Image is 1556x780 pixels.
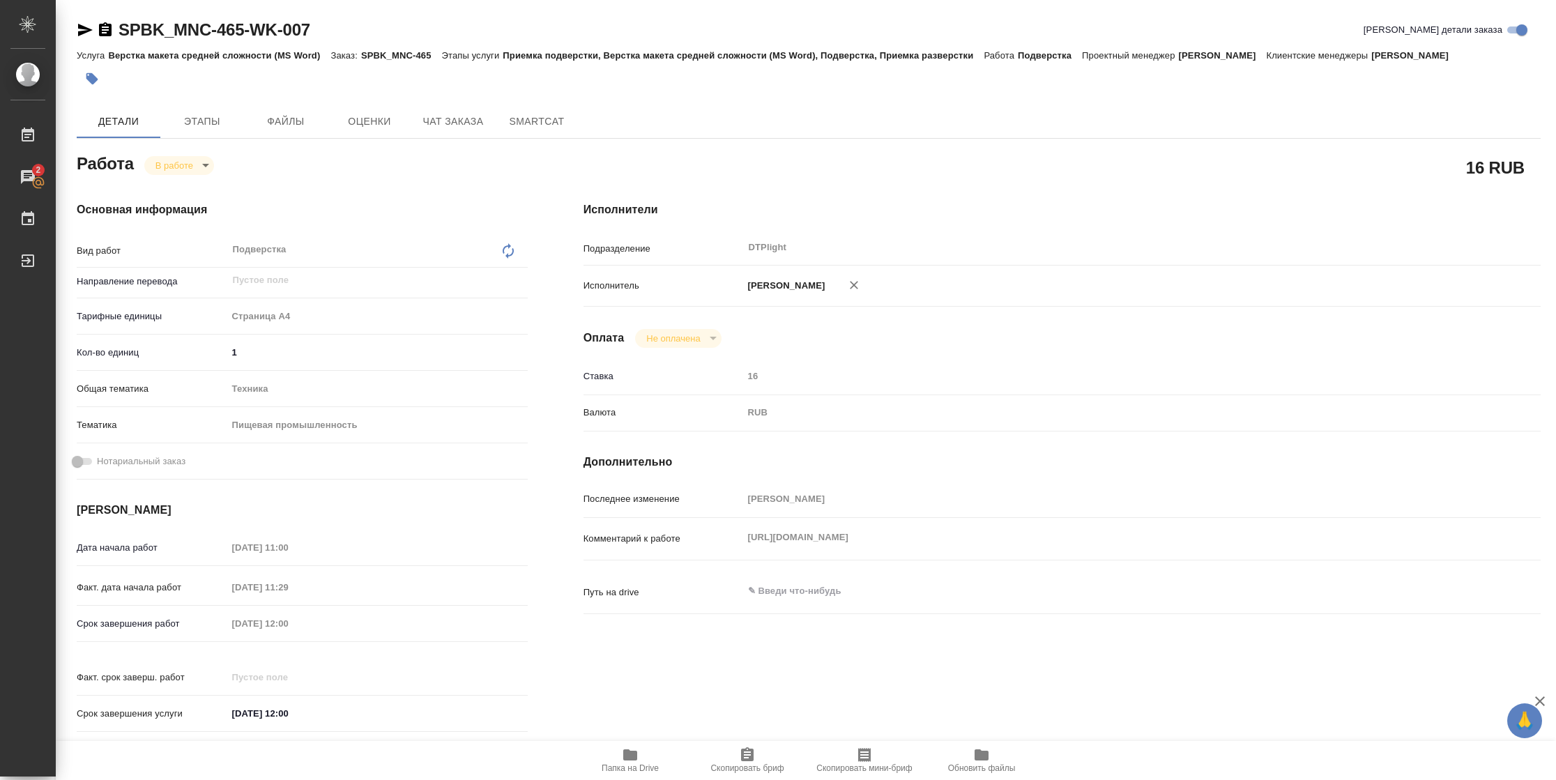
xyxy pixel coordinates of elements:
input: Пустое поле [227,577,349,597]
button: Скопировать бриф [689,741,806,780]
textarea: [URL][DOMAIN_NAME] [743,526,1461,549]
span: Скопировать бриф [710,763,784,773]
h4: [PERSON_NAME] [77,502,528,519]
h4: Основная информация [77,201,528,218]
p: Срок завершения работ [77,617,227,631]
span: 🙏 [1513,706,1536,735]
button: Папка на Drive [572,741,689,780]
span: Папка на Drive [602,763,659,773]
p: Направление перевода [77,275,227,289]
input: ✎ Введи что-нибудь [227,342,528,362]
span: Детали [85,113,152,130]
button: В работе [151,160,197,171]
input: Пустое поле [227,537,349,558]
p: Исполнитель [583,279,743,293]
button: Скопировать ссылку для ЯМессенджера [77,22,93,38]
p: [PERSON_NAME] [1179,50,1267,61]
p: Ставка [583,369,743,383]
a: SPBK_MNC-465-WK-007 [119,20,310,39]
p: Общая тематика [77,382,227,396]
h2: 16 RUB [1466,155,1525,179]
span: SmartCat [503,113,570,130]
div: В работе [144,156,214,175]
button: Не оплачена [642,332,704,344]
p: Срок завершения услуги [77,707,227,721]
span: [PERSON_NAME] детали заказа [1364,23,1502,37]
p: Комментарий к работе [583,532,743,546]
span: Файлы [252,113,319,130]
p: Тарифные единицы [77,309,227,323]
p: [PERSON_NAME] [743,279,825,293]
p: Клиентские менеджеры [1266,50,1371,61]
p: Заказ: [330,50,360,61]
input: Пустое поле [227,613,349,634]
p: Подразделение [583,242,743,256]
p: Вид работ [77,244,227,258]
p: Услуга [77,50,108,61]
div: Техника [227,377,528,401]
p: [PERSON_NAME] [1371,50,1459,61]
p: SPBK_MNC-465 [361,50,442,61]
div: Пищевая промышленность [227,413,528,437]
p: Проектный менеджер [1082,50,1178,61]
h4: Дополнительно [583,454,1541,471]
span: Нотариальный заказ [97,454,185,468]
input: ✎ Введи что-нибудь [227,703,349,724]
span: Скопировать мини-бриф [816,763,912,773]
p: Приемка подверстки, Верстка макета средней сложности (MS Word), Подверстка, Приемка разверстки [503,50,984,61]
p: Валюта [583,406,743,420]
p: Кол-во единиц [77,346,227,360]
div: RUB [743,401,1461,425]
h4: Исполнители [583,201,1541,218]
input: Пустое поле [227,667,349,687]
button: Скопировать мини-бриф [806,741,923,780]
button: Скопировать ссылку [97,22,114,38]
span: Обновить файлы [948,763,1016,773]
span: 2 [27,163,49,177]
h2: Работа [77,150,134,175]
input: Пустое поле [231,272,495,289]
p: Верстка макета средней сложности (MS Word) [108,50,330,61]
input: Пустое поле [743,489,1461,509]
button: Удалить исполнителя [839,270,869,300]
div: Страница А4 [227,305,528,328]
p: Подверстка [1018,50,1082,61]
span: Этапы [169,113,236,130]
button: 🙏 [1507,703,1542,738]
p: Тематика [77,418,227,432]
button: Обновить файлы [923,741,1040,780]
span: Оценки [336,113,403,130]
div: В работе [635,329,721,348]
h4: Оплата [583,330,625,346]
p: Дата начала работ [77,541,227,555]
p: Работа [984,50,1018,61]
p: Путь на drive [583,586,743,599]
p: Последнее изменение [583,492,743,506]
a: 2 [3,160,52,194]
span: Чат заказа [420,113,487,130]
p: Факт. срок заверш. работ [77,671,227,685]
input: Пустое поле [743,366,1461,386]
button: Добавить тэг [77,63,107,94]
p: Факт. дата начала работ [77,581,227,595]
p: Этапы услуги [442,50,503,61]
